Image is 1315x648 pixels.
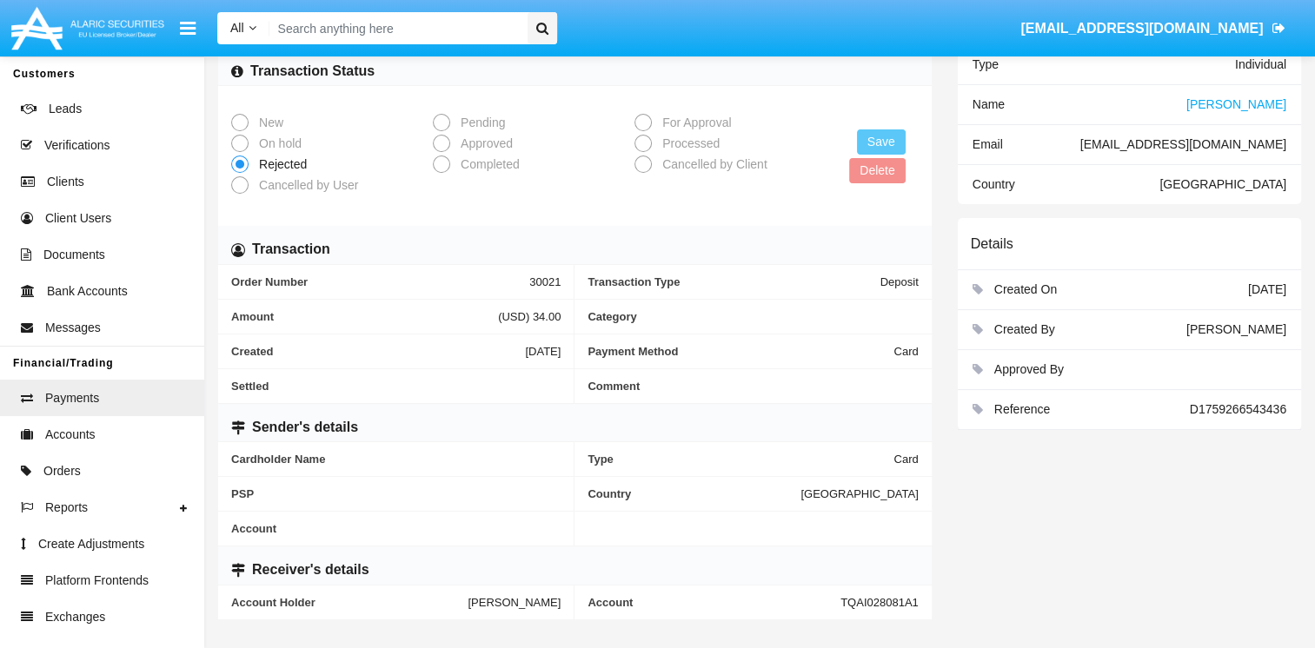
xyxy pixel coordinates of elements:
img: Logo image [9,3,167,54]
span: Settled [231,380,561,393]
span: [EMAIL_ADDRESS][DOMAIN_NAME] [1020,21,1263,36]
span: Cancelled by User [249,176,362,195]
span: All [230,21,244,35]
span: On hold [249,135,306,153]
span: [DATE] [1248,282,1286,296]
span: Completed [450,155,524,174]
span: Name [973,97,1005,111]
span: New [249,114,288,132]
span: [PERSON_NAME] [1186,97,1286,111]
span: Deposit [880,275,919,288]
span: Clients [47,173,84,191]
span: Create Adjustments [38,535,144,553]
span: Type [973,57,999,71]
span: [GEOGRAPHIC_DATA] [1159,177,1286,191]
span: Type [588,453,893,466]
span: Client Users [45,209,111,228]
h6: Transaction [252,240,330,259]
span: Country [588,487,800,500]
span: Leads [49,100,82,118]
span: Reports [45,499,88,517]
button: Delete [849,158,905,183]
span: TQAI028081A1 [840,596,919,609]
span: Card [893,345,918,358]
span: Account [588,596,840,609]
h6: Transaction Status [250,62,375,81]
span: Pending [450,114,509,132]
span: Account Holder [231,596,468,609]
span: 30021 [529,275,561,288]
span: [EMAIL_ADDRESS][DOMAIN_NAME] [1080,137,1286,151]
span: Payments [45,389,99,407]
span: Cardholder Name [231,453,561,466]
span: Payment Method [588,345,893,358]
span: Transaction Type [588,275,880,288]
span: Created On [994,282,1057,296]
input: Search [269,12,521,44]
span: Account [231,522,561,535]
span: PSP [231,487,561,500]
span: Documents [43,246,105,264]
span: Exchanges [45,608,105,626]
a: [EMAIL_ADDRESS][DOMAIN_NAME] [1013,4,1293,53]
a: All [217,19,269,37]
span: Reference [994,402,1051,416]
span: Accounts [45,426,96,444]
span: Platform Frontends [45,572,149,590]
h6: Receiver's details [252,560,369,579]
span: Country [973,177,1015,191]
span: Messages [45,319,101,337]
h6: Sender's details [252,418,358,437]
span: [PERSON_NAME] [468,596,561,609]
span: Email [973,137,1003,151]
span: Processed [652,135,724,153]
span: Approved By [994,362,1064,376]
span: Created By [994,322,1055,336]
span: Cancelled by Client [652,155,772,174]
span: Amount [231,310,498,323]
span: Bank Accounts [47,282,128,301]
span: [GEOGRAPHIC_DATA] [800,487,918,500]
span: Orders [43,462,81,480]
span: [PERSON_NAME] [1186,322,1286,336]
span: Order Number [231,275,529,288]
button: Save [857,129,906,155]
span: Created [231,345,525,358]
span: Verifications [44,136,110,155]
span: D1759266543436 [1190,402,1286,416]
span: Comment [588,380,918,393]
h6: Details [971,235,1013,252]
span: Approved [450,135,517,153]
span: Rejected [249,155,311,174]
span: [DATE] [525,345,561,358]
span: (USD) 34.00 [498,310,561,323]
span: Card [893,453,918,466]
span: Individual [1235,57,1286,71]
span: Category [588,310,918,323]
span: For Approval [652,114,735,132]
